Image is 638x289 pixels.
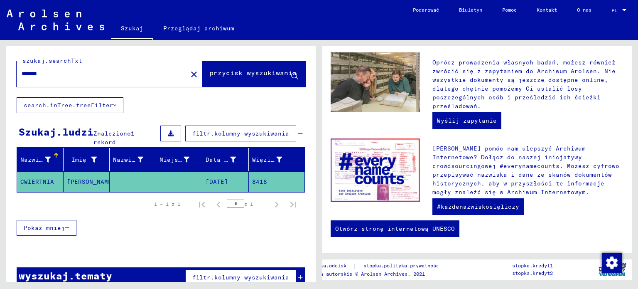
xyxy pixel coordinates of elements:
[19,269,112,282] font: wyszukaj.tematy
[309,262,353,270] a: stopka.odcisk
[156,148,203,171] mat-header-cell: Miejsce urodzenia
[113,156,184,163] font: Nazwisko panieńskie
[121,25,143,32] font: Szukaj
[512,262,553,269] font: stopka.kredyt1
[24,101,113,109] font: search.inTree.treeFilter
[437,117,497,124] font: Wyślij zapytanie
[93,130,135,146] font: 1 rekord
[17,148,64,171] mat-header-cell: Nazwisko
[153,18,244,38] a: Przeglądaj archiwum
[432,145,619,196] font: [PERSON_NAME] pomóc nam ulepszyć Archiwum Internetowe? Dołącz do naszej inicjatywy crowdsourcingo...
[437,203,519,210] font: #każdenazwiskosięliczy
[20,153,63,166] div: Nazwisko
[67,178,115,185] font: [PERSON_NAME]
[194,196,210,212] button: Pierwsza strona
[268,196,285,212] button: Następna strona
[20,178,54,185] font: CWIERTNIA
[206,153,248,166] div: Data urodzenia
[64,148,110,171] mat-header-cell: Imię
[22,57,82,64] font: szukaj.searchTxt
[202,148,249,171] mat-header-cell: Data urodzenia
[252,153,295,166] div: Więzień nr
[71,156,86,163] font: Imię
[185,126,296,141] button: filtr.kolumny wyszukiwania
[252,156,290,163] font: Więzień nr
[185,269,296,285] button: filtr.kolumny wyszukiwania
[17,97,123,113] button: search.inTree.treeFilter
[413,7,439,13] font: Podarować
[309,271,425,277] font: Prawa autorskie © Arolsen Archives, 2021
[249,148,305,171] mat-header-cell: Więzień nr
[331,52,420,112] img: inquiries.jpg
[210,196,227,212] button: Poprzednia strona
[93,130,131,137] font: Znaleziono
[206,178,228,185] font: [DATE]
[113,153,156,166] div: Nazwisko panieńskie
[192,130,289,137] font: filtr.kolumny wyszukiwania
[357,262,452,270] a: stopka.polityka prywatności
[432,112,501,129] a: Wyślij zapytanie
[459,7,482,13] font: Biuletyn
[159,153,202,166] div: Miejsce urodzenia
[189,69,199,79] mat-icon: close
[285,196,302,212] button: Ostatnia strona
[7,10,104,30] img: Arolsen_neg.svg
[602,253,622,273] img: Zmiana zgody
[24,224,65,232] font: Pokaż mniej
[432,59,616,110] font: Oprócz prowadzenia własnych badań, możesz również zwrócić się z zapytaniem do Archiwum Arolsen. N...
[163,25,234,32] font: Przeglądaj archiwum
[111,18,153,40] a: Szukaj
[244,201,253,207] font: z 1
[192,274,289,281] font: filtr.kolumny wyszukiwania
[206,156,258,163] font: Data urodzenia
[335,225,455,232] font: Otwórz stronę internetową UNESCO
[502,7,517,13] font: Pomoc
[611,7,617,13] font: PL
[577,7,591,13] font: O nas
[353,262,357,269] font: |
[512,270,553,276] font: stopka.kredyt2
[597,259,628,280] img: yv_logo.png
[209,69,297,77] font: przycisk wyszukiwania
[110,148,156,171] mat-header-cell: Nazwisko panieńskie
[67,153,110,166] div: Imię
[432,198,524,215] a: #każdenazwiskosięliczy
[186,66,202,82] button: Jasne
[331,220,459,237] a: Otwórz stronę internetową UNESCO
[202,61,305,87] button: przycisk wyszukiwania
[159,156,223,163] font: Miejsce urodzenia
[154,201,180,207] font: 1 – 1 z 1
[537,7,557,13] font: Kontakt
[19,126,93,138] font: Szukaj.ludzi
[363,262,442,269] font: stopka.polityka prywatności
[252,178,267,185] font: 8418
[331,138,420,202] img: enc.jpg
[309,262,346,269] font: stopka.odcisk
[20,156,50,163] font: Nazwisko
[17,220,76,236] button: Pokaż mniej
